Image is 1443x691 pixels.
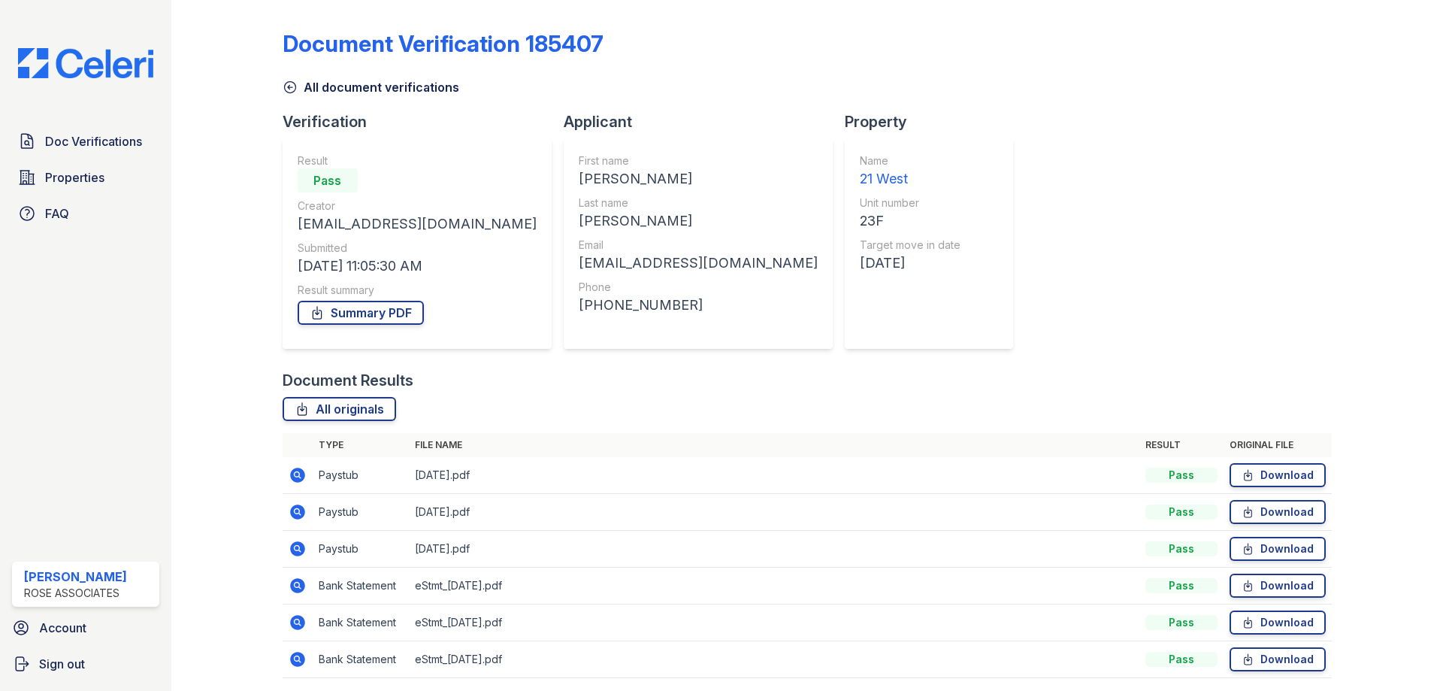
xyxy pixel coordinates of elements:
[860,195,960,211] div: Unit number
[313,494,409,531] td: Paystub
[12,126,159,156] a: Doc Verifications
[283,30,604,57] div: Document Verification 185407
[1230,537,1326,561] a: Download
[39,619,86,637] span: Account
[579,238,818,253] div: Email
[1139,433,1224,457] th: Result
[283,397,396,421] a: All originals
[409,457,1139,494] td: [DATE].pdf
[298,283,537,298] div: Result summary
[313,568,409,605] td: Bank Statement
[860,153,960,168] div: Name
[313,531,409,568] td: Paystub
[1230,611,1326,635] a: Download
[1230,647,1326,671] a: Download
[1145,615,1218,630] div: Pass
[45,132,142,150] span: Doc Verifications
[579,153,818,168] div: First name
[298,301,424,325] a: Summary PDF
[283,370,413,391] div: Document Results
[1145,505,1218,520] div: Pass
[298,168,358,192] div: Pass
[313,457,409,494] td: Paystub
[409,433,1139,457] th: File name
[45,168,104,186] span: Properties
[409,605,1139,641] td: eStmt_[DATE].pdf
[39,655,85,673] span: Sign out
[12,199,159,229] a: FAQ
[45,205,69,223] span: FAQ
[313,641,409,678] td: Bank Statement
[579,195,818,211] div: Last name
[409,568,1139,605] td: eStmt_[DATE].pdf
[579,168,818,189] div: [PERSON_NAME]
[24,586,127,601] div: Rose Associates
[409,494,1139,531] td: [DATE].pdf
[1380,631,1428,676] iframe: chat widget
[283,78,459,96] a: All document verifications
[860,238,960,253] div: Target move in date
[579,253,818,274] div: [EMAIL_ADDRESS][DOMAIN_NAME]
[860,211,960,232] div: 23F
[298,241,537,256] div: Submitted
[1230,463,1326,487] a: Download
[409,641,1139,678] td: eStmt_[DATE].pdf
[298,199,537,214] div: Creator
[6,649,165,679] a: Sign out
[1230,500,1326,524] a: Download
[283,111,564,132] div: Verification
[860,168,960,189] div: 21 West
[845,111,1025,132] div: Property
[1224,433,1332,457] th: Original file
[409,531,1139,568] td: [DATE].pdf
[1230,574,1326,598] a: Download
[860,153,960,189] a: Name 21 West
[313,605,409,641] td: Bank Statement
[6,613,165,643] a: Account
[6,48,165,78] img: CE_Logo_Blue-a8612792a0a2168367f1c8372b55b34899dd931a85d93a1a3d3e32e68fde9ad4.png
[579,295,818,316] div: [PHONE_NUMBER]
[1145,541,1218,556] div: Pass
[12,162,159,192] a: Properties
[24,568,127,586] div: [PERSON_NAME]
[579,211,818,232] div: [PERSON_NAME]
[298,153,537,168] div: Result
[1145,652,1218,667] div: Pass
[564,111,845,132] div: Applicant
[860,253,960,274] div: [DATE]
[298,214,537,235] div: [EMAIL_ADDRESS][DOMAIN_NAME]
[313,433,409,457] th: Type
[298,256,537,277] div: [DATE] 11:05:30 AM
[579,280,818,295] div: Phone
[1145,468,1218,483] div: Pass
[1145,578,1218,593] div: Pass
